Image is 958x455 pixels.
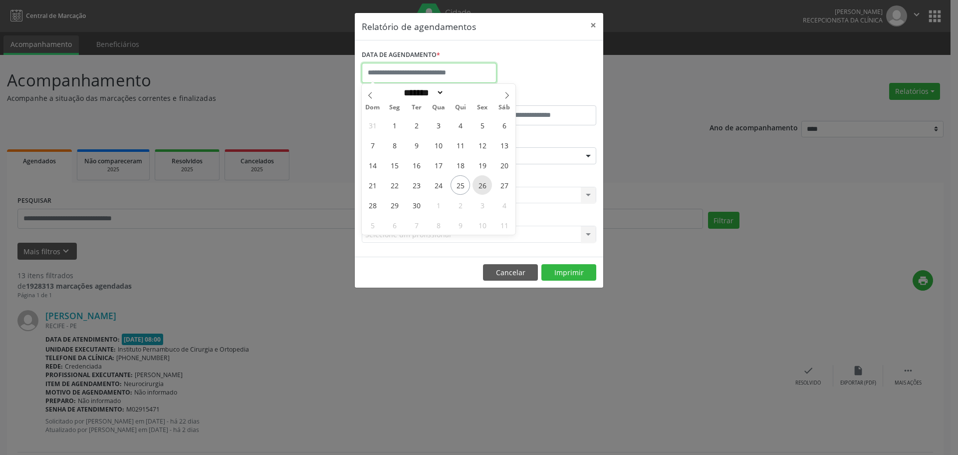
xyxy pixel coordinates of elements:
span: Setembro 24, 2025 [429,175,448,195]
input: Year [444,87,477,98]
span: Setembro 7, 2025 [363,135,382,155]
span: Setembro 5, 2025 [473,115,492,135]
span: Setembro 28, 2025 [363,195,382,215]
span: Setembro 11, 2025 [451,135,470,155]
span: Setembro 16, 2025 [407,155,426,175]
span: Setembro 22, 2025 [385,175,404,195]
span: Dom [362,104,384,111]
span: Outubro 2, 2025 [451,195,470,215]
span: Setembro 17, 2025 [429,155,448,175]
span: Setembro 18, 2025 [451,155,470,175]
h5: Relatório de agendamentos [362,20,476,33]
span: Outubro 6, 2025 [385,215,404,235]
span: Qua [428,104,450,111]
span: Seg [384,104,406,111]
span: Setembro 27, 2025 [494,175,514,195]
label: DATA DE AGENDAMENTO [362,47,440,63]
span: Setembro 29, 2025 [385,195,404,215]
button: Cancelar [483,264,538,281]
label: ATÉ [481,90,596,105]
span: Outubro 4, 2025 [494,195,514,215]
span: Setembro 13, 2025 [494,135,514,155]
span: Ter [406,104,428,111]
span: Setembro 12, 2025 [473,135,492,155]
span: Setembro 26, 2025 [473,175,492,195]
span: Outubro 7, 2025 [407,215,426,235]
span: Setembro 15, 2025 [385,155,404,175]
span: Setembro 25, 2025 [451,175,470,195]
span: Outubro 3, 2025 [473,195,492,215]
span: Setembro 14, 2025 [363,155,382,175]
span: Setembro 20, 2025 [494,155,514,175]
span: Outubro 5, 2025 [363,215,382,235]
span: Agosto 31, 2025 [363,115,382,135]
span: Setembro 21, 2025 [363,175,382,195]
span: Outubro 10, 2025 [473,215,492,235]
span: Setembro 19, 2025 [473,155,492,175]
span: Qui [450,104,472,111]
span: Setembro 3, 2025 [429,115,448,135]
span: Outubro 11, 2025 [494,215,514,235]
span: Outubro 1, 2025 [429,195,448,215]
span: Setembro 30, 2025 [407,195,426,215]
button: Imprimir [541,264,596,281]
select: Month [400,87,444,98]
span: Setembro 6, 2025 [494,115,514,135]
span: Setembro 9, 2025 [407,135,426,155]
span: Setembro 23, 2025 [407,175,426,195]
span: Setembro 1, 2025 [385,115,404,135]
span: Sex [472,104,493,111]
span: Setembro 10, 2025 [429,135,448,155]
span: Setembro 2, 2025 [407,115,426,135]
span: Sáb [493,104,515,111]
button: Close [583,13,603,37]
span: Outubro 9, 2025 [451,215,470,235]
span: Outubro 8, 2025 [429,215,448,235]
span: Setembro 8, 2025 [385,135,404,155]
span: Setembro 4, 2025 [451,115,470,135]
